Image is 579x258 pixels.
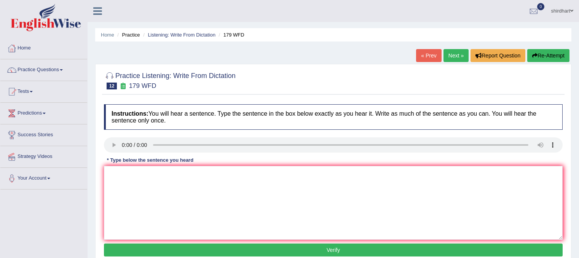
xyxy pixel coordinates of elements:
[0,124,87,143] a: Success Stories
[119,83,127,90] small: Exam occurring question
[527,49,569,62] button: Re-Attempt
[104,104,563,130] h4: You will hear a sentence. Type the sentence in the box below exactly as you hear it. Write as muc...
[112,110,148,117] b: Instructions:
[443,49,469,62] a: Next »
[107,83,117,89] span: 12
[537,3,545,10] span: 0
[0,103,87,122] a: Predictions
[104,244,563,256] button: Verify
[101,32,114,38] a: Home
[115,31,140,38] li: Practice
[129,82,156,89] small: 179 WFD
[104,70,236,89] h2: Practice Listening: Write From Dictation
[217,31,244,38] li: 179 WFD
[0,59,87,78] a: Practice Questions
[416,49,441,62] a: « Prev
[0,146,87,165] a: Strategy Videos
[148,32,215,38] a: Listening: Write From Dictation
[0,168,87,187] a: Your Account
[0,38,87,57] a: Home
[0,81,87,100] a: Tests
[471,49,525,62] button: Report Question
[104,156,196,164] div: * Type below the sentence you heard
